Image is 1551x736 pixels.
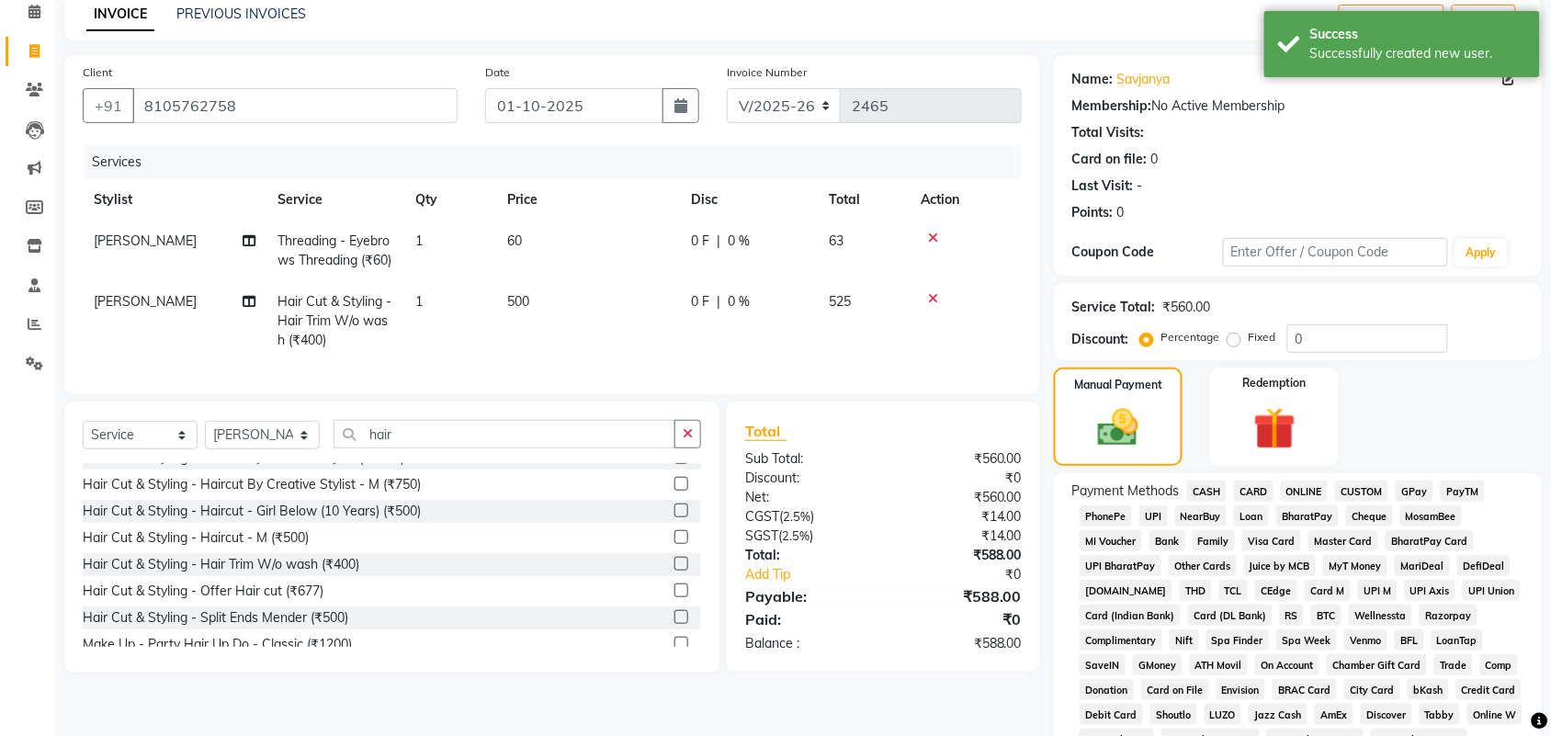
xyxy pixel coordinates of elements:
span: Total [745,422,787,441]
span: Visa Card [1242,530,1301,551]
div: Services [85,145,1036,179]
span: SaveIN [1080,654,1126,675]
div: 0 [1151,150,1159,169]
span: MI Voucher [1080,530,1142,551]
div: Balance : [731,634,884,653]
span: 63 [829,232,843,249]
th: Action [910,179,1022,221]
div: Make Up - Party Hair Up Do - Classic (₹1200) [83,635,352,654]
span: 2.5% [782,528,809,543]
span: Debit Card [1080,704,1143,725]
div: Points: [1072,203,1114,222]
span: ATH Movil [1190,654,1249,675]
div: Paid: [731,608,884,630]
div: Hair Cut & Styling - Haircut By Creative Stylist - M (₹750) [83,475,421,494]
span: Spa Week [1276,629,1337,651]
div: Hair Cut & Styling - Haircut - M (₹500) [83,528,309,548]
span: NearBuy [1175,505,1228,527]
a: Add Tip [731,565,909,584]
a: Savjanya [1117,70,1171,89]
div: Membership: [1072,96,1152,116]
span: Wellnessta [1349,605,1412,626]
div: Last Visit: [1072,176,1134,196]
span: On Account [1255,654,1319,675]
span: BFL [1395,629,1424,651]
span: TCL [1219,580,1249,601]
span: UPI Axis [1405,580,1456,601]
div: Card on file: [1072,150,1148,169]
span: Threading - Eyebrows Threading (₹60) [277,232,391,268]
div: Payable: [731,585,884,607]
div: ₹0 [883,469,1036,488]
span: Card on File [1141,679,1209,700]
div: Coupon Code [1072,243,1223,262]
span: 60 [507,232,522,249]
div: - [1138,176,1143,196]
button: +91 [83,88,134,123]
span: 0 F [691,292,709,311]
span: RS [1280,605,1305,626]
div: ₹0 [909,565,1036,584]
span: SGST [745,527,778,544]
span: Online W [1467,704,1523,725]
div: Hair Cut & Styling - Offer Hair cut (₹677) [83,582,323,601]
button: Apply [1455,239,1508,266]
span: Loan [1234,505,1269,527]
span: Trade [1434,654,1473,675]
span: Family [1193,530,1236,551]
span: Payment Methods [1072,481,1180,501]
span: GMoney [1133,654,1183,675]
div: Total Visits: [1072,123,1145,142]
span: BTC [1311,605,1342,626]
span: THD [1180,580,1212,601]
span: Bank [1149,530,1185,551]
span: Tabby [1420,704,1461,725]
span: Juice by MCB [1244,555,1317,576]
span: UPI M [1358,580,1398,601]
div: Success [1310,25,1526,44]
button: Save [1452,5,1516,33]
label: Manual Payment [1074,377,1162,393]
th: Total [818,179,910,221]
th: Disc [680,179,818,221]
span: LoanTap [1432,629,1484,651]
span: Envision [1217,679,1266,700]
div: ₹560.00 [1163,298,1211,317]
span: Venmo [1344,629,1387,651]
span: Jazz Cash [1249,704,1308,725]
span: MosamBee [1400,505,1463,527]
label: Date [485,64,510,81]
span: CGST [745,508,779,525]
span: [DOMAIN_NAME] [1080,580,1172,601]
span: Master Card [1308,530,1378,551]
span: CARD [1234,481,1274,502]
a: PREVIOUS INVOICES [176,6,306,22]
label: Client [83,64,112,81]
span: DefiDeal [1457,555,1511,576]
div: ( ) [731,507,884,527]
div: ₹560.00 [883,449,1036,469]
input: Enter Offer / Coupon Code [1223,238,1448,266]
span: UPI Union [1463,580,1521,601]
span: Chamber Gift Card [1327,654,1427,675]
div: Hair Cut & Styling - Hair Trim W/o wash (₹400) [83,555,359,574]
input: Search or Scan [334,420,675,448]
div: Discount: [731,469,884,488]
span: bKash [1408,679,1449,700]
span: 0 F [691,232,709,251]
span: Hair Cut & Styling - Hair Trim W/o wash (₹400) [277,293,391,348]
span: ONLINE [1281,481,1329,502]
span: Comp [1480,654,1519,675]
span: 525 [829,293,851,310]
div: ₹588.00 [883,634,1036,653]
span: CEdge [1255,580,1297,601]
span: PhonePe [1080,505,1132,527]
span: AmEx [1315,704,1353,725]
div: Name: [1072,70,1114,89]
div: ₹14.00 [883,527,1036,546]
div: No Active Membership [1072,96,1523,116]
span: Spa Finder [1206,629,1270,651]
div: ₹0 [883,608,1036,630]
div: Service Total: [1072,298,1156,317]
img: _gift.svg [1240,402,1309,455]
